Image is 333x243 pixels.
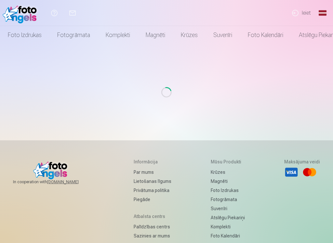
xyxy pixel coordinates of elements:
[134,222,171,231] a: Palīdzības centrs
[211,204,245,213] a: Suvenīri
[211,231,245,240] a: Foto kalendāri
[211,159,245,165] h5: Mūsu produkti
[211,177,245,186] a: Magnēti
[211,213,245,222] a: Atslēgu piekariņi
[134,231,171,240] a: Sazinies ar mums
[98,26,138,44] a: Komplekti
[134,186,171,195] a: Privātuma politika
[284,165,299,179] li: Visa
[211,195,245,204] a: Fotogrāmata
[49,26,98,44] a: Fotogrāmata
[206,26,240,44] a: Suvenīri
[13,179,94,185] span: In cooperation with
[173,26,206,44] a: Krūzes
[240,26,291,44] a: Foto kalendāri
[134,195,171,204] a: Piegāde
[47,179,94,185] a: [DOMAIN_NAME]
[211,186,245,195] a: Foto izdrukas
[284,159,320,165] h5: Maksājuma veidi
[138,26,173,44] a: Magnēti
[134,177,171,186] a: Lietošanas līgums
[134,168,171,177] a: Par mums
[211,222,245,231] a: Komplekti
[211,168,245,177] a: Krūzes
[302,165,317,179] li: Mastercard
[134,213,171,220] h5: Atbalsta centrs
[3,3,40,23] img: /fa1
[134,159,171,165] h5: Informācija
